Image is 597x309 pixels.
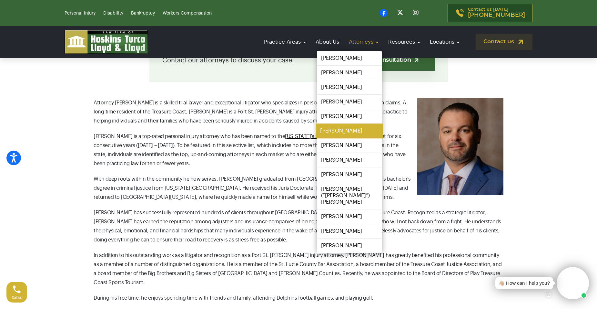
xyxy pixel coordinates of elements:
img: logo [65,30,148,54]
a: [PERSON_NAME] [316,124,383,138]
a: Practice Areas [261,33,309,51]
a: [PERSON_NAME] [317,109,382,123]
a: [PERSON_NAME] [317,51,382,65]
a: [PERSON_NAME] (“[PERSON_NAME]”) [PERSON_NAME] [317,182,382,209]
span: Call us [12,296,22,299]
p: [PERSON_NAME] is a top-rated personal injury attorney who has been named to the list for six cons... [94,132,503,168]
a: Workers Compensation [163,11,212,16]
a: Disability [103,11,123,16]
a: Resources [385,33,423,51]
a: [PERSON_NAME] [317,138,382,153]
a: [PERSON_NAME] [317,167,382,182]
span: [PHONE_NUMBER] [468,12,525,18]
p: Contact us [DATE] [468,7,525,18]
a: [PERSON_NAME] [317,239,382,253]
a: Contact us [DATE][PHONE_NUMBER] [448,4,532,22]
a: Bankruptcy [131,11,155,16]
a: [PERSON_NAME] [317,224,382,238]
a: Locations [427,33,463,51]
div: 👋🏼 How can I help you? [499,280,550,287]
img: arrow-up-right-light.svg [413,57,420,64]
p: During his free time, he enjoys spending time with friends and family, attending Dolphins footbal... [94,293,503,303]
a: [PERSON_NAME] [317,95,382,109]
a: Personal Injury [65,11,96,16]
p: In addition to his outstanding work as a litigator and recognition as a Port St. [PERSON_NAME] in... [94,251,503,287]
a: About Us [312,33,342,51]
img: Attorney Josh Heller [417,98,503,195]
a: [US_STATE]’s Super Lawyers® Rising Stars [285,134,379,139]
p: Attorney [PERSON_NAME] is a skilled trial lawyer and exceptional litigator who specializes in per... [94,98,503,125]
p: [PERSON_NAME] has successfully represented hundreds of clients throughout [GEOGRAPHIC_DATA][US_ST... [94,208,503,244]
a: [PERSON_NAME] [317,80,382,94]
div: Contact our attorneys to discuss your case. [149,38,448,82]
a: Get a free consultation [331,50,435,71]
p: With deep roots within the community he now serves, [PERSON_NAME] graduated from [GEOGRAPHIC_DATA... [94,175,503,202]
a: Open chat [542,288,555,302]
a: [PERSON_NAME] [317,153,382,167]
a: Attorneys [346,33,382,51]
a: [PERSON_NAME] [317,66,382,80]
a: Contact us [476,34,532,50]
a: [PERSON_NAME] [317,209,382,224]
